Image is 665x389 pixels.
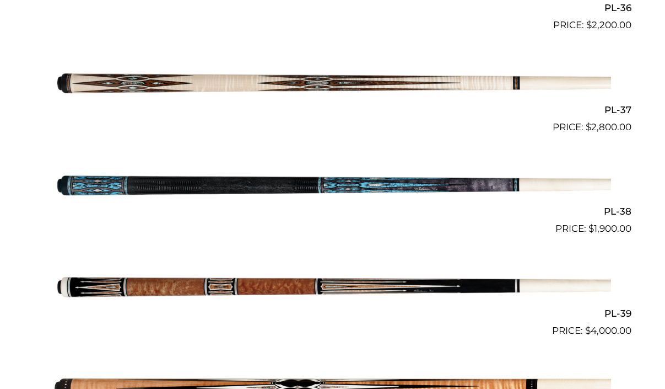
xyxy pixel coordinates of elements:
span: $ [586,121,591,132]
bdi: 4,000.00 [585,325,631,336]
bdi: 2,200.00 [586,19,631,30]
a: PL-39 $4,000.00 [34,241,631,338]
bdi: 2,800.00 [586,121,631,132]
img: PL-38 [55,139,611,232]
h2: PL-37 [34,99,631,120]
h2: PL-38 [34,201,631,222]
a: PL-37 $2,800.00 [34,37,631,134]
bdi: 1,900.00 [588,223,631,234]
span: $ [586,19,592,30]
span: $ [588,223,594,234]
a: PL-38 $1,900.00 [34,139,631,236]
img: PL-37 [55,37,611,130]
span: $ [585,325,591,336]
img: PL-39 [55,241,611,333]
h2: PL-39 [34,303,631,323]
